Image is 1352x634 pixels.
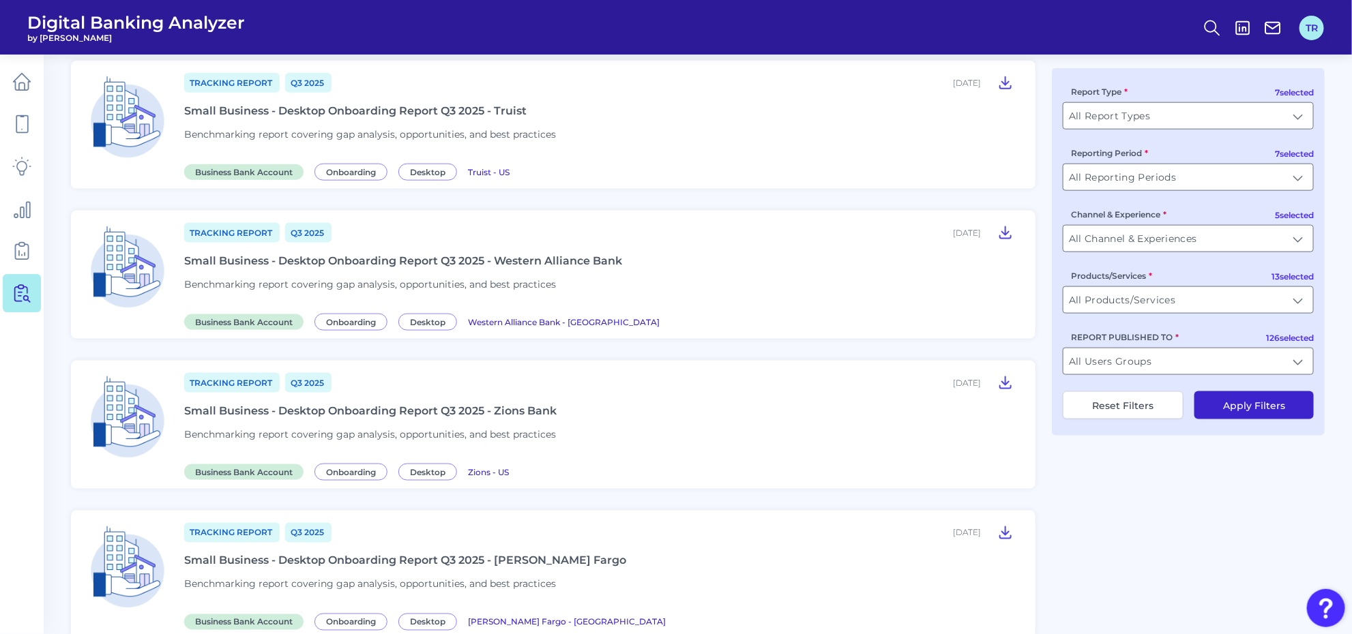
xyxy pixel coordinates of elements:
[184,464,304,480] span: Business Bank Account
[468,315,660,328] a: Western Alliance Bank - [GEOGRAPHIC_DATA]
[184,164,304,180] span: Business Bank Account
[82,372,173,463] img: Business Bank Account
[953,78,981,88] div: [DATE]
[27,12,245,33] span: Digital Banking Analyzer
[184,278,556,290] span: Benchmarking report covering gap analysis, opportunities, and best practices
[953,378,981,388] div: [DATE]
[468,467,509,477] span: Zions - US
[285,523,332,543] a: Q3 2025
[285,223,332,243] a: Q3 2025
[184,554,626,567] div: Small Business - Desktop Onboarding Report Q3 2025 - [PERSON_NAME] Fargo
[1307,589,1345,627] button: Open Resource Center
[285,373,332,393] a: Q3 2025
[82,522,173,613] img: Business Bank Account
[184,578,556,590] span: Benchmarking report covering gap analysis, opportunities, and best practices
[314,614,387,631] span: Onboarding
[1299,16,1324,40] button: TR
[468,167,510,177] span: Truist - US
[184,315,309,328] a: Business Bank Account
[1071,87,1128,97] label: Report Type
[184,223,280,243] a: Tracking Report
[184,615,309,628] a: Business Bank Account
[398,464,457,481] span: Desktop
[1071,148,1148,158] label: Reporting Period
[398,315,462,328] a: Desktop
[398,165,462,178] a: Desktop
[314,315,393,328] a: Onboarding
[1071,271,1152,281] label: Products/Services
[184,254,622,267] div: Small Business - Desktop Onboarding Report Q3 2025 - Western Alliance Bank
[953,528,981,538] div: [DATE]
[285,73,332,93] a: Q3 2025
[314,314,387,331] span: Onboarding
[184,73,280,93] a: Tracking Report
[184,373,280,393] a: Tracking Report
[468,615,666,628] a: [PERSON_NAME] Fargo - [GEOGRAPHIC_DATA]
[992,72,1019,93] button: Small Business - Desktop Onboarding Report Q3 2025 - Truist
[468,165,510,178] a: Truist - US
[398,465,462,478] a: Desktop
[314,465,393,478] a: Onboarding
[398,314,457,331] span: Desktop
[184,314,304,330] span: Business Bank Account
[992,222,1019,243] button: Small Business - Desktop Onboarding Report Q3 2025 - Western Alliance Bank
[184,428,556,440] span: Benchmarking report covering gap analysis, opportunities, and best practices
[398,615,462,628] a: Desktop
[468,617,666,627] span: [PERSON_NAME] Fargo - [GEOGRAPHIC_DATA]
[1063,391,1184,419] button: Reset Filters
[82,72,173,163] img: Business Bank Account
[184,404,557,417] div: Small Business - Desktop Onboarding Report Q3 2025 - Zions Bank
[184,165,309,178] a: Business Bank Account
[1071,209,1166,220] label: Channel & Experience
[953,228,981,238] div: [DATE]
[1194,391,1314,419] button: Apply Filters
[398,164,457,181] span: Desktop
[184,128,556,140] span: Benchmarking report covering gap analysis, opportunities, and best practices
[468,317,660,327] span: Western Alliance Bank - [GEOGRAPHIC_DATA]
[314,615,393,628] a: Onboarding
[314,464,387,481] span: Onboarding
[184,465,309,478] a: Business Bank Account
[184,614,304,630] span: Business Bank Account
[314,165,393,178] a: Onboarding
[468,465,509,478] a: Zions - US
[398,614,457,631] span: Desktop
[314,164,387,181] span: Onboarding
[992,522,1019,543] button: Small Business - Desktop Onboarding Report Q3 2025 - Wells Fargo
[992,372,1019,393] button: Small Business - Desktop Onboarding Report Q3 2025 - Zions Bank
[27,33,245,43] span: by [PERSON_NAME]
[82,222,173,313] img: Business Bank Account
[184,523,280,543] a: Tracking Report
[184,104,527,117] div: Small Business - Desktop Onboarding Report Q3 2025 - Truist
[1071,332,1179,342] label: REPORT PUBLISHED TO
